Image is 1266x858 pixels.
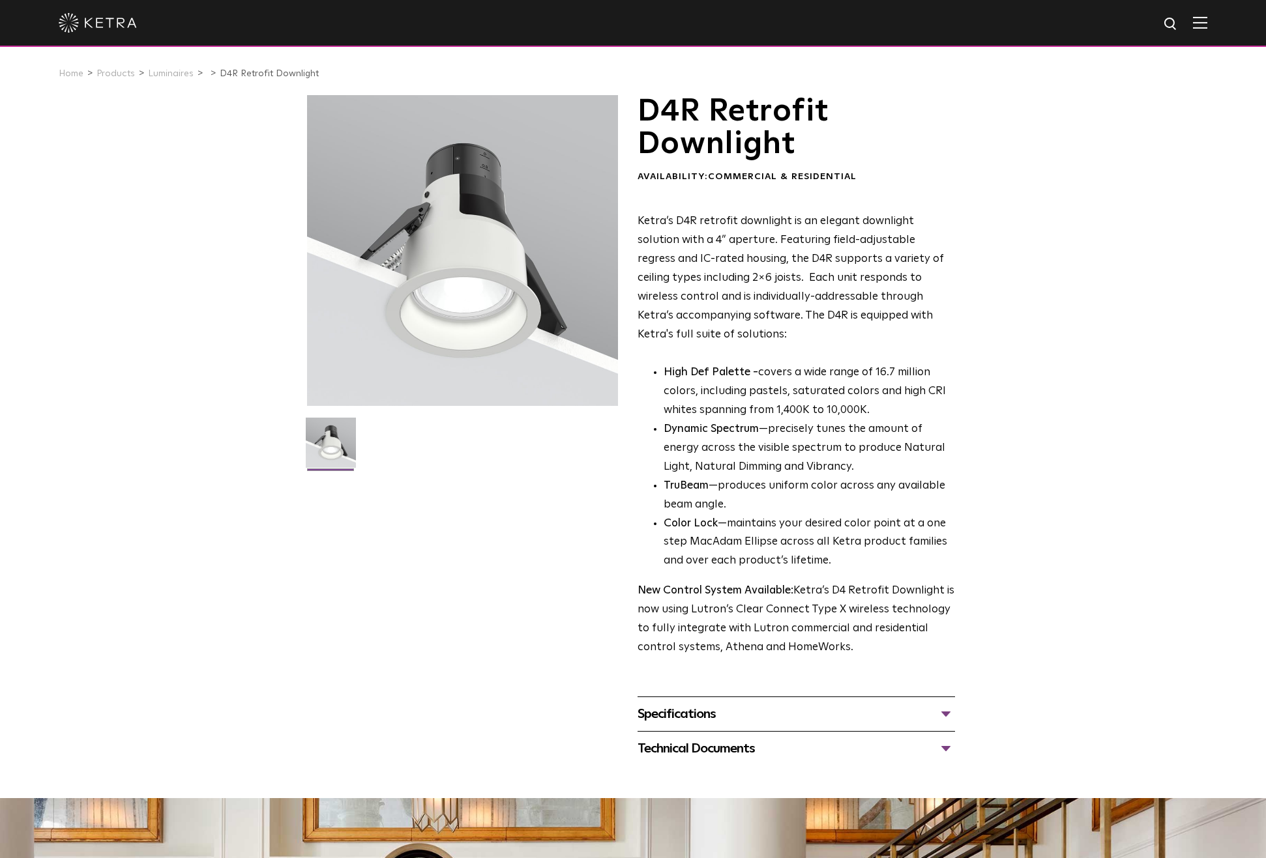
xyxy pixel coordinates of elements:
[638,212,955,344] p: Ketra’s D4R retrofit downlight is an elegant downlight solution with a 4” aperture. Featuring fie...
[664,423,759,435] strong: Dynamic Spectrum
[59,13,137,33] img: ketra-logo-2019-white
[638,95,955,161] h1: D4R Retrofit Downlight
[638,582,955,657] p: Ketra’s D4 Retrofit Downlight is now using Lutron’s Clear Connect Type X wireless technology to f...
[664,364,955,420] p: covers a wide range of 16.7 million colors, including pastels, saturated colors and high CRI whit...
[708,172,857,181] span: Commercial & Residential
[638,171,955,184] div: Availability:
[664,477,955,515] li: —produces uniform color across any available beam angle.
[148,69,194,78] a: Luminaires
[664,515,955,571] li: —maintains your desired color point at a one step MacAdam Ellipse across all Ketra product famili...
[664,480,709,491] strong: TruBeam
[220,69,319,78] a: D4R Retrofit Downlight
[59,69,83,78] a: Home
[306,418,356,478] img: D4R Retrofit Downlight
[664,367,758,378] strong: High Def Palette -
[638,738,955,759] div: Technical Documents
[638,585,793,596] strong: New Control System Available:
[1163,16,1179,33] img: search icon
[664,518,718,529] strong: Color Lock
[664,420,955,477] li: —precisely tunes the amount of energy across the visible spectrum to produce Natural Light, Natur...
[638,704,955,724] div: Specifications
[1193,16,1207,29] img: Hamburger%20Nav.svg
[96,69,135,78] a: Products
